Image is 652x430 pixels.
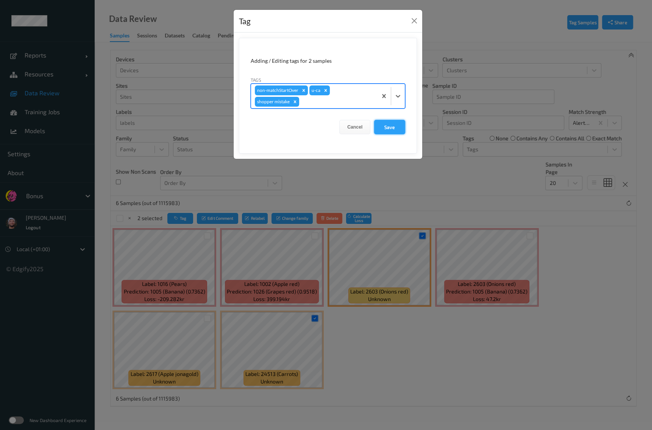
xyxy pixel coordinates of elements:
[251,57,405,65] div: Adding / Editing tags for 2 samples
[374,120,405,134] button: Save
[321,85,330,95] div: Remove u-ca
[251,76,261,83] label: Tags
[409,16,420,26] button: Close
[309,85,321,95] div: u-ca
[239,15,251,27] div: Tag
[291,97,299,107] div: Remove shopper mistake
[255,85,299,95] div: non-matchStartOver
[255,97,291,107] div: shopper mistake
[339,120,370,134] button: Cancel
[299,85,308,95] div: Remove non-matchStartOver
